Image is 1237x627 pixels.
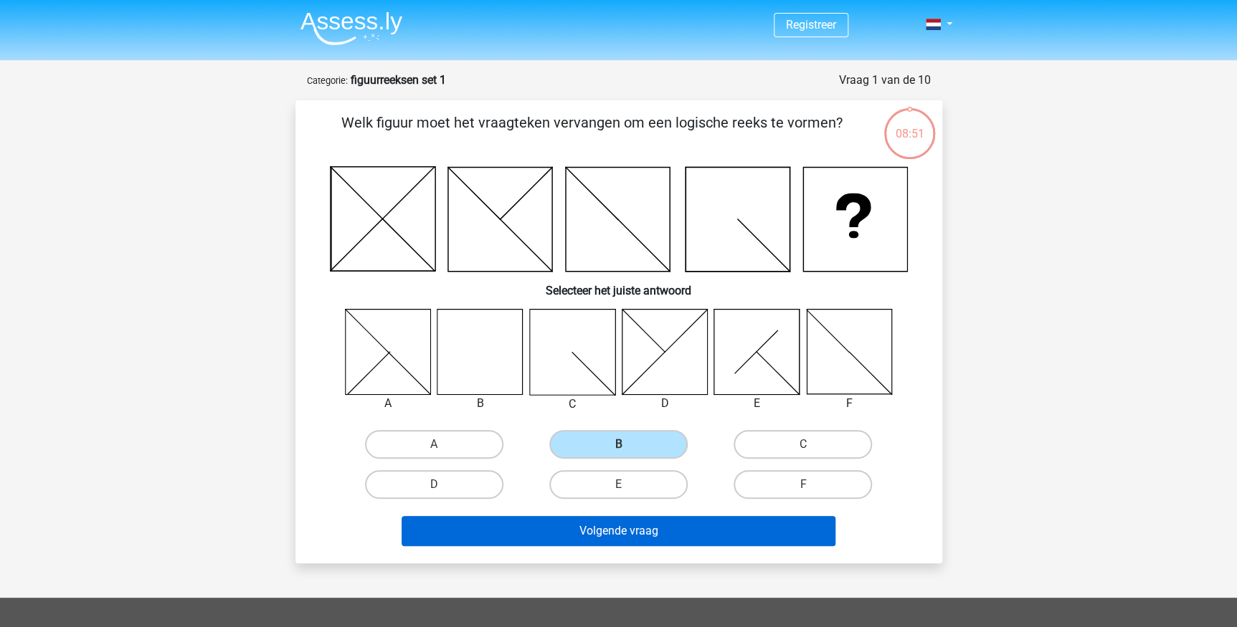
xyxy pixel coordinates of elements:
[518,396,627,413] div: C
[318,112,866,155] p: Welk figuur moet het vraagteken vervangen om een logische reeks te vormen?
[611,395,719,412] div: D
[365,430,503,459] label: A
[426,395,534,412] div: B
[795,395,904,412] div: F
[703,395,811,412] div: E
[839,72,931,89] div: Vraag 1 van de 10
[351,73,446,87] strong: figuurreeksen set 1
[307,75,348,86] small: Categorie:
[549,470,688,499] label: E
[734,430,872,459] label: C
[549,430,688,459] label: B
[786,18,836,32] a: Registreer
[365,470,503,499] label: D
[318,272,919,297] h6: Selecteer het juiste antwoord
[734,470,872,499] label: F
[402,516,835,546] button: Volgende vraag
[334,395,442,412] div: A
[300,11,402,45] img: Assessly
[883,107,937,143] div: 08:51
